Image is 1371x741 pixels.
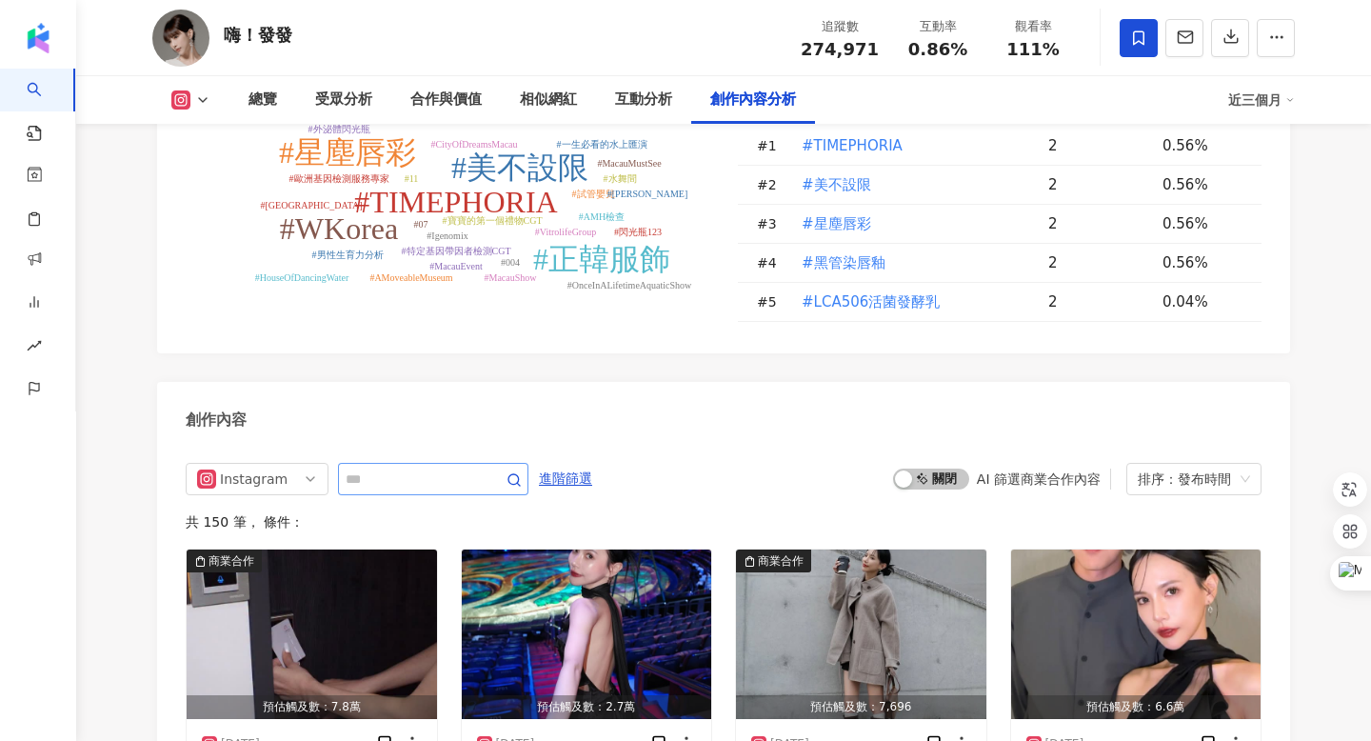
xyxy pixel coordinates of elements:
div: 創作內容分析 [710,89,796,111]
tspan: #[GEOGRAPHIC_DATA] [261,200,363,210]
tspan: #歐洲基因檢測服務專家 [289,173,389,184]
td: 0.56% [1147,166,1262,205]
span: 0.86% [908,40,967,59]
div: 2 [1048,291,1147,312]
div: 0.04% [1162,291,1242,312]
button: 商業合作預估觸及數：7,696 [736,550,986,719]
span: 274,971 [801,39,879,59]
td: 0.56% [1147,205,1262,244]
div: 近三個月 [1228,85,1295,115]
div: 商業合作 [209,551,254,571]
img: logo icon [23,23,53,53]
button: #LCA506活菌發酵乳 [801,283,941,321]
tspan: #試管嬰兒 [572,189,615,199]
td: #美不設限 [785,166,1033,205]
div: 總覽 [248,89,277,111]
div: 互動分析 [615,89,672,111]
button: #美不設限 [801,166,872,204]
tspan: #AMoveableMuseum [369,272,452,283]
tspan: #HouseOfDancingWater [255,272,349,283]
span: 111% [1006,40,1060,59]
tspan: #星塵唇彩 [279,135,416,170]
tspan: #TIMEPHORIA [354,185,557,219]
td: 0.04% [1147,283,1262,322]
td: #TIMEPHORIA [785,127,1033,166]
div: 0.56% [1162,213,1242,234]
tspan: #正韓服飾 [533,242,670,276]
tspan: #[PERSON_NAME] [607,189,687,199]
span: #TIMEPHORIA [802,135,903,156]
tspan: #CityOfDreamsMacau [430,139,517,150]
div: # 5 [757,291,785,312]
div: 排序：發布時間 [1138,464,1233,494]
tspan: #一生必看的水上匯演 [557,139,647,150]
tspan: #外泌體閃光瓶 [308,124,370,134]
button: #黑管染唇釉 [801,244,886,282]
td: 0.56% [1147,127,1262,166]
div: 預估觸及數：7,696 [736,695,986,719]
div: AI 篩選商業合作內容 [977,471,1101,487]
img: post-image [187,550,437,719]
td: #星塵唇彩 [785,205,1033,244]
div: 2 [1048,252,1147,273]
tspan: #水舞間 [604,173,637,184]
td: #LCA506活菌發酵乳 [785,283,1033,322]
img: KOL Avatar [152,10,209,67]
tspan: #11 [405,173,419,184]
div: 互動率 [902,17,974,36]
span: 進階篩選 [539,464,592,494]
div: 2 [1048,135,1147,156]
tspan: #OnceInALifetimeAquaticShow [567,280,692,290]
div: 相似網紅 [520,89,577,111]
tspan: #VitrolifeGroup [535,227,596,237]
div: 0.56% [1162,135,1242,156]
button: #TIMEPHORIA [801,127,904,165]
tspan: #寶寶的第一個禮物CGT [443,215,543,226]
button: #星塵唇彩 [801,205,872,243]
tspan: #Igenomix [427,230,467,241]
div: 2 [1048,174,1147,195]
tspan: #07 [414,219,428,230]
div: # 3 [757,213,785,234]
span: #黑管染唇釉 [802,252,885,273]
img: post-image [1011,550,1262,719]
div: 商業合作 [758,551,804,571]
div: 0.56% [1162,252,1242,273]
span: #美不設限 [802,174,871,195]
div: 共 150 筆 ， 條件： [186,514,1262,530]
tspan: #特定基因帶因者檢測CGT [402,246,511,256]
tspan: #MacauShow [485,272,538,283]
div: 2 [1048,213,1147,234]
button: 進階篩選 [538,463,593,493]
tspan: #AMH檢查 [579,211,625,222]
div: 受眾分析 [315,89,372,111]
tspan: #MacauEvent [429,261,483,271]
button: 商業合作預估觸及數：7.8萬 [187,550,437,719]
div: 嗨！發發 [224,23,292,47]
td: 0.56% [1147,244,1262,283]
button: 預估觸及數：6.6萬 [1011,550,1262,719]
div: # 1 [757,135,785,156]
img: post-image [462,550,712,719]
span: #LCA506活菌發酵乳 [802,291,940,312]
tspan: #004 [501,257,520,268]
tspan: #WKorea [280,211,398,246]
div: 創作內容 [186,410,247,431]
a: search [27,69,65,143]
div: 合作與價值 [410,89,482,111]
div: 預估觸及數：7.8萬 [187,695,437,719]
div: 預估觸及數：2.7萬 [462,695,712,719]
button: 預估觸及數：2.7萬 [462,550,712,719]
tspan: #男性生育力分析 [312,250,384,260]
div: 追蹤數 [801,17,879,36]
div: # 4 [757,252,785,273]
div: 觀看率 [997,17,1069,36]
div: # 2 [757,174,785,195]
tspan: #美不設限 [451,150,588,185]
tspan: #閃光瓶123 [614,227,662,237]
tspan: #MacauMustSee [597,158,662,169]
div: 預估觸及數：6.6萬 [1011,695,1262,719]
div: Instagram [220,464,282,494]
td: #黑管染唇釉 [785,244,1033,283]
div: 0.56% [1162,174,1242,195]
